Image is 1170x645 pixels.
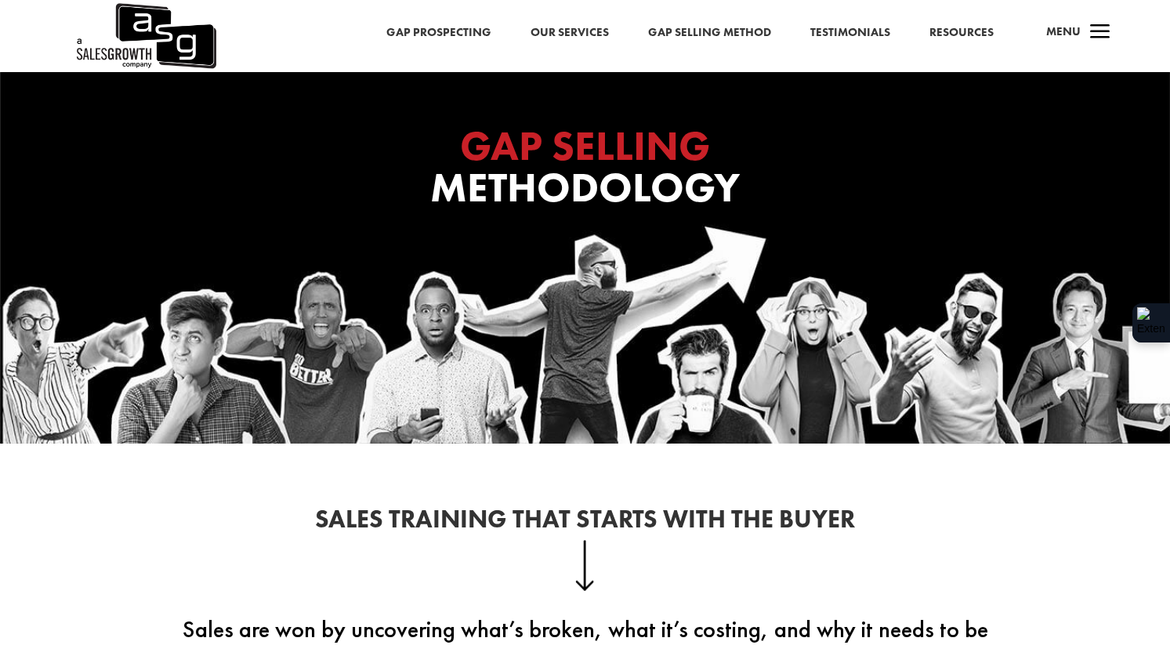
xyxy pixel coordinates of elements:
img: Extension Icon [1137,307,1165,339]
span: GAP SELLING [460,119,710,172]
a: Our Services [531,23,609,43]
a: Testimonials [810,23,890,43]
h1: Methodology [272,125,899,216]
h2: Sales Training That Starts With the Buyer [162,507,1009,540]
img: down-arrow [575,540,595,590]
span: a [1085,17,1116,49]
a: Resources [929,23,994,43]
span: Menu [1046,24,1081,39]
a: Gap Selling Method [648,23,771,43]
a: Gap Prospecting [386,23,491,43]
